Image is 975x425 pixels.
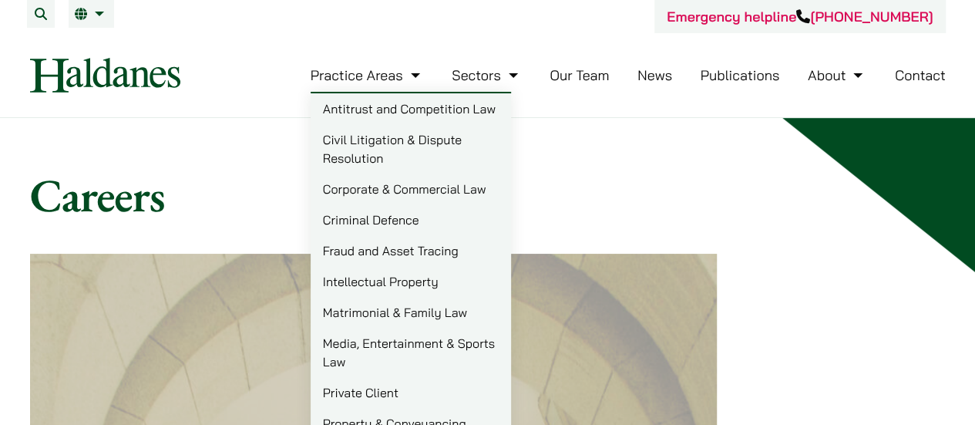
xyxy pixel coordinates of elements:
[311,328,511,377] a: Media, Entertainment & Sports Law
[311,235,511,266] a: Fraud and Asset Tracing
[30,167,946,223] h1: Careers
[637,66,672,84] a: News
[667,8,933,25] a: Emergency helpline[PHONE_NUMBER]
[311,377,511,408] a: Private Client
[75,8,108,20] a: EN
[311,93,511,124] a: Antitrust and Competition Law
[311,297,511,328] a: Matrimonial & Family Law
[30,58,180,93] img: Logo of Haldanes
[701,66,780,84] a: Publications
[452,66,521,84] a: Sectors
[895,66,946,84] a: Contact
[311,124,511,174] a: Civil Litigation & Dispute Resolution
[550,66,609,84] a: Our Team
[808,66,866,84] a: About
[311,66,424,84] a: Practice Areas
[311,266,511,297] a: Intellectual Property
[311,174,511,204] a: Corporate & Commercial Law
[311,204,511,235] a: Criminal Defence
